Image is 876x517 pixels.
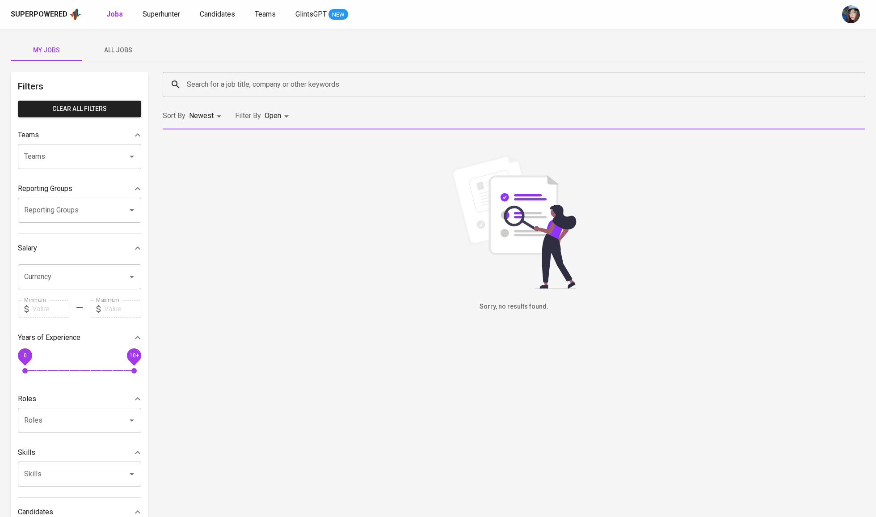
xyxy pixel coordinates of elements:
[126,204,138,216] button: Open
[126,468,138,480] button: Open
[18,180,141,198] div: Reporting Groups
[18,239,141,257] div: Salary
[295,9,348,20] a: GlintsGPT NEW
[447,155,581,289] img: file_searching.svg
[189,110,214,121] p: Newest
[16,45,77,56] span: My Jobs
[255,10,276,18] span: Teams
[126,271,138,283] button: Open
[129,352,139,358] span: 10+
[18,394,36,404] p: Roles
[163,110,185,121] p: Sort By
[104,300,141,318] input: Value
[11,9,67,20] div: Superpowered
[32,300,69,318] input: Value
[18,447,35,458] p: Skills
[106,9,125,20] a: Jobs
[126,150,138,163] button: Open
[200,9,237,20] a: Candidates
[265,111,281,120] span: Open
[18,183,72,194] p: Reporting Groups
[126,414,138,427] button: Open
[11,8,81,21] a: Superpoweredapp logo
[18,101,141,117] button: Clear All filters
[200,10,235,18] span: Candidates
[143,10,180,18] span: Superhunter
[18,390,141,408] div: Roles
[235,110,261,121] p: Filter By
[189,108,224,124] div: Newest
[18,243,37,254] p: Salary
[18,79,141,93] h6: Filters
[69,8,81,21] img: app logo
[18,332,80,343] p: Years of Experience
[18,329,141,347] div: Years of Experience
[328,10,348,19] span: NEW
[25,103,134,114] span: Clear All filters
[106,10,123,18] b: Jobs
[163,302,865,312] h6: Sorry, no results found.
[18,444,141,462] div: Skills
[295,10,327,18] span: GlintsGPT
[143,9,182,20] a: Superhunter
[88,45,148,56] span: All Jobs
[265,108,292,124] div: Open
[255,9,278,20] a: Teams
[18,126,141,144] div: Teams
[23,352,26,358] span: 0
[842,5,860,23] img: diazagista@glints.com
[18,130,39,140] p: Teams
